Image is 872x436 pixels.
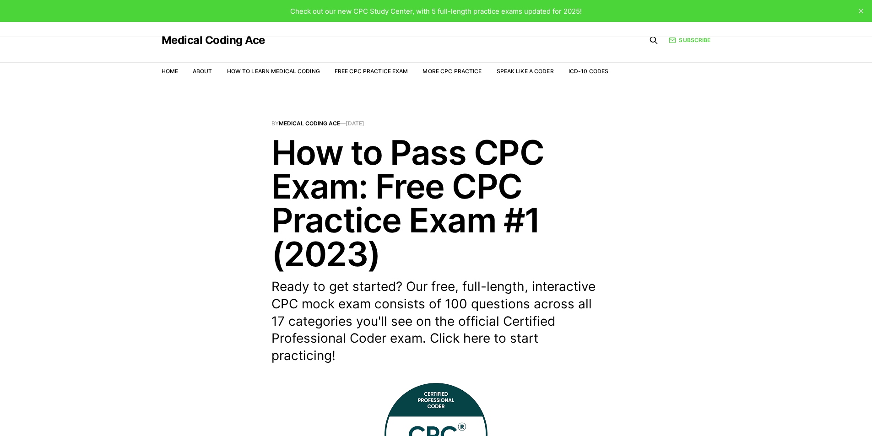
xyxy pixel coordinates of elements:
span: By — [271,121,601,126]
iframe: portal-trigger [723,391,872,436]
a: Speak Like a Coder [497,68,554,75]
a: About [193,68,212,75]
a: More CPC Practice [422,68,482,75]
a: Medical Coding Ace [279,120,340,127]
a: How to Learn Medical Coding [227,68,320,75]
a: Free CPC Practice Exam [335,68,408,75]
a: Subscribe [669,36,710,44]
p: Ready to get started? Our free, full-length, interactive CPC mock exam consists of 100 questions ... [271,278,601,365]
a: ICD-10 Codes [569,68,608,75]
h1: How to Pass CPC Exam: Free CPC Practice Exam #1 (2023) [271,135,601,271]
a: Home [162,68,178,75]
a: Medical Coding Ace [162,35,265,46]
button: close [854,4,868,18]
time: [DATE] [346,120,364,127]
span: Check out our new CPC Study Center, with 5 full-length practice exams updated for 2025! [290,7,582,16]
